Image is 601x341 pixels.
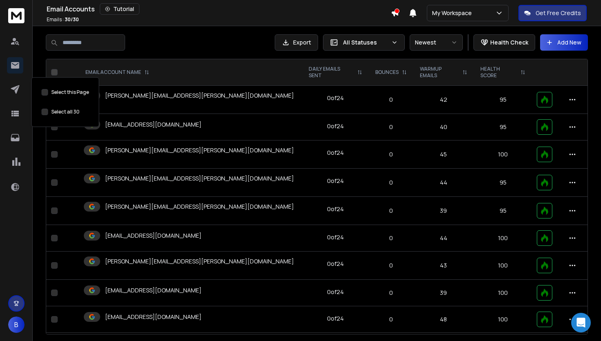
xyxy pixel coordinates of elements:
button: Export [275,34,318,51]
p: [PERSON_NAME][EMAIL_ADDRESS][PERSON_NAME][DOMAIN_NAME] [105,257,294,265]
td: 45 [413,140,474,169]
p: [PERSON_NAME][EMAIL_ADDRESS][PERSON_NAME][DOMAIN_NAME] [105,203,294,211]
p: [PERSON_NAME][EMAIL_ADDRESS][PERSON_NAME][DOMAIN_NAME] [105,91,294,100]
div: 0 of 24 [327,314,344,323]
p: [PERSON_NAME][EMAIL_ADDRESS][PERSON_NAME][DOMAIN_NAME] [105,146,294,154]
p: 0 [374,315,408,323]
td: 100 [474,306,532,333]
td: 39 [413,197,474,225]
div: 0 of 24 [327,260,344,268]
p: Health Check [490,38,528,47]
p: My Workspace [432,9,475,17]
button: Add New [540,34,588,51]
button: B [8,316,25,333]
span: 30 / 30 [65,16,79,23]
div: 0 of 24 [327,122,344,130]
label: Select all 30 [52,109,80,115]
td: 44 [413,225,474,252]
button: Newest [410,34,463,51]
p: 0 [374,207,408,215]
td: 100 [474,252,532,280]
td: 95 [474,169,532,197]
td: 95 [474,86,532,114]
td: 48 [413,306,474,333]
p: [EMAIL_ADDRESS][DOMAIN_NAME] [105,120,202,129]
td: 43 [413,252,474,280]
p: Emails : [47,16,79,23]
p: 0 [374,261,408,270]
div: 0 of 24 [327,177,344,185]
td: 40 [413,114,474,140]
button: Tutorial [100,3,139,15]
td: 39 [413,280,474,306]
button: Get Free Credits [518,5,587,21]
p: [EMAIL_ADDRESS][DOMAIN_NAME] [105,313,202,321]
div: EMAIL ACCOUNT NAME [85,69,149,76]
p: Get Free Credits [536,9,581,17]
p: WARMUP EMAILS [420,66,460,79]
button: Health Check [473,34,535,51]
p: 0 [374,234,408,242]
p: BOUNCES [375,69,399,76]
td: 100 [474,140,532,169]
p: 0 [374,150,408,158]
p: [PERSON_NAME][EMAIL_ADDRESS][PERSON_NAME][DOMAIN_NAME] [105,174,294,183]
p: 0 [374,123,408,131]
td: 95 [474,197,532,225]
p: [EMAIL_ADDRESS][DOMAIN_NAME] [105,286,202,294]
div: 0 of 24 [327,233,344,241]
div: 0 of 24 [327,205,344,213]
div: 0 of 24 [327,288,344,296]
label: Select this Page [52,89,89,96]
p: HEALTH SCORE [480,66,517,79]
td: 95 [474,114,532,140]
td: 44 [413,169,474,197]
div: 0 of 24 [327,94,344,102]
div: Email Accounts [47,3,391,15]
p: All Statuses [343,38,388,47]
p: [EMAIL_ADDRESS][DOMAIN_NAME] [105,232,202,240]
div: Open Intercom Messenger [571,313,591,332]
td: 42 [413,86,474,114]
td: 100 [474,280,532,306]
p: 0 [374,178,408,187]
td: 100 [474,225,532,252]
div: 0 of 24 [327,149,344,157]
p: 0 [374,289,408,297]
p: DAILY EMAILS SENT [309,66,354,79]
p: 0 [374,96,408,104]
